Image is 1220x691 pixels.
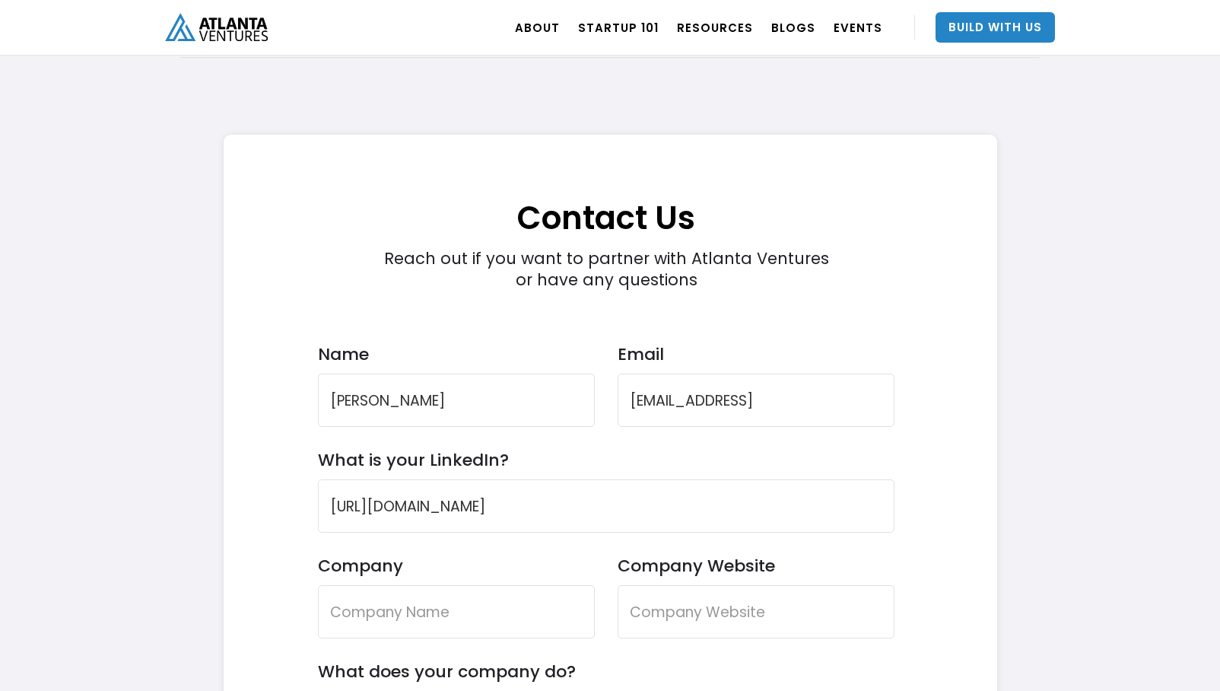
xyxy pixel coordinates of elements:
h1: Contact Us [318,151,894,240]
a: RESOURCES [677,6,753,49]
a: Startup 101 [578,6,659,49]
label: What does your company do? [318,661,576,682]
a: Build With Us [936,12,1055,43]
input: Company Name [318,585,595,638]
input: Company Website [618,585,894,638]
a: BLOGS [771,6,815,49]
div: Reach out if you want to partner with Atlanta Ventures or have any questions [376,248,837,291]
input: Full Name [318,374,595,427]
label: Company Website [618,556,894,576]
label: Company [318,556,595,576]
label: Name [318,344,595,365]
label: What is your LinkedIn? [318,450,509,470]
a: ABOUT [515,6,560,49]
a: EVENTS [834,6,882,49]
input: LinkedIn [318,479,894,533]
input: Company Email [618,374,894,427]
label: Email [618,344,894,365]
